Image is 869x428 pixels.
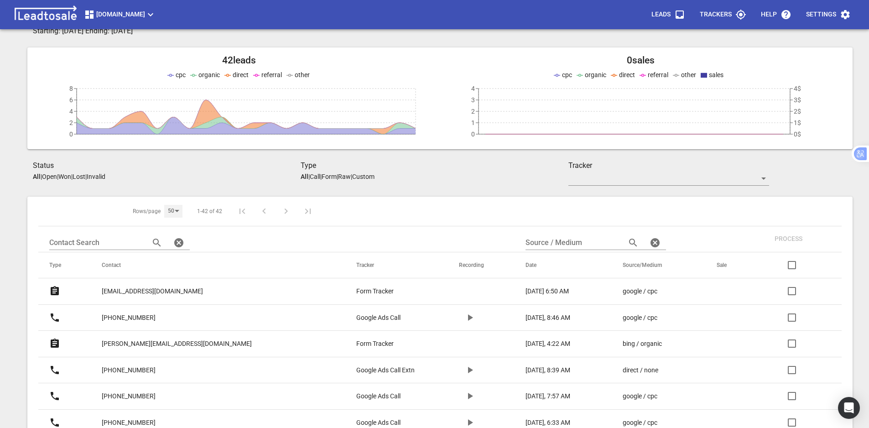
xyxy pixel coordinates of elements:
p: [DATE], 7:57 AM [526,391,570,401]
p: Settings [806,10,836,19]
span: | [308,173,310,180]
p: Won [58,173,71,180]
p: [PHONE_NUMBER] [102,418,156,428]
p: Call [310,173,320,180]
p: Google Ads Call [356,313,401,323]
a: Google Ads Call [356,313,422,323]
aside: All [301,173,308,180]
p: bing / organic [623,339,662,349]
span: other [295,71,310,78]
th: Tracker [345,252,448,278]
p: Custom [352,173,375,180]
p: Invalid [87,173,105,180]
p: Form [322,173,337,180]
p: direct / none [623,365,658,375]
p: [DATE], 4:22 AM [526,339,570,349]
span: cpc [562,71,572,78]
p: Open [42,173,57,180]
p: Trackers [700,10,732,19]
h3: Status [33,160,301,171]
svg: Call [49,417,60,428]
tspan: 2 [69,119,73,126]
p: [DATE], 8:39 AM [526,365,570,375]
span: sales [709,71,723,78]
a: google / cpc [623,287,681,296]
p: Raw [338,173,351,180]
a: Google Ads Call [356,418,422,428]
aside: All [33,173,41,180]
span: 1-42 of 42 [197,208,222,215]
tspan: 0$ [794,130,801,138]
th: Sale [706,252,756,278]
a: [DATE], 7:57 AM [526,391,586,401]
p: Google Ads Call [356,391,401,401]
tspan: 2$ [794,108,801,115]
p: google / cpc [623,418,657,428]
tspan: 1$ [794,119,801,126]
span: cpc [176,71,186,78]
span: | [320,173,322,180]
a: [PHONE_NUMBER] [102,385,156,407]
p: [PHONE_NUMBER] [102,365,156,375]
a: Form Tracker [356,287,422,296]
p: Form Tracker [356,287,394,296]
a: [DATE], 8:39 AM [526,365,586,375]
tspan: 3$ [794,96,801,104]
p: [DATE] 6:50 AM [526,287,569,296]
div: 50 [164,205,182,217]
h3: Starting: [DATE] Ending: [DATE] [33,26,702,37]
tspan: 2 [471,108,475,115]
span: organic [585,71,606,78]
p: [PERSON_NAME][EMAIL_ADDRESS][DOMAIN_NAME] [102,339,252,349]
p: [DATE], 8:46 AM [526,313,570,323]
a: Google Ads Call Extn [356,365,422,375]
a: Form Tracker [356,339,422,349]
tspan: 1 [471,119,475,126]
p: [PHONE_NUMBER] [102,391,156,401]
th: Source/Medium [612,252,706,278]
h3: Type [301,160,568,171]
span: | [57,173,58,180]
span: direct [233,71,249,78]
p: Leads [651,10,671,19]
h3: Tracker [568,160,769,171]
a: google / cpc [623,418,681,428]
p: Form Tracker [356,339,394,349]
span: referral [261,71,282,78]
svg: Call [49,365,60,376]
span: | [85,173,87,180]
a: google / cpc [623,313,681,323]
a: bing / organic [623,339,681,349]
a: [EMAIL_ADDRESS][DOMAIN_NAME] [102,280,203,303]
span: referral [648,71,668,78]
a: [DATE], 4:22 AM [526,339,586,349]
p: [PHONE_NUMBER] [102,313,156,323]
a: [PERSON_NAME][EMAIL_ADDRESS][DOMAIN_NAME] [102,333,252,355]
span: other [681,71,696,78]
p: Google Ads Call [356,418,401,428]
span: | [71,173,73,180]
p: google / cpc [623,287,657,296]
p: Lost [73,173,85,180]
p: Google Ads Call Extn [356,365,415,375]
span: direct [619,71,635,78]
button: [DOMAIN_NAME] [80,5,160,24]
h2: 42 leads [38,55,440,66]
span: Rows/page [133,208,161,215]
th: Date [515,252,612,278]
a: google / cpc [623,391,681,401]
th: Type [38,252,91,278]
tspan: 4$ [794,85,801,92]
p: Help [761,10,777,19]
p: google / cpc [623,391,657,401]
img: logo [11,5,80,24]
a: Google Ads Call [356,391,422,401]
span: | [351,173,352,180]
svg: Call [49,391,60,402]
th: Recording [448,252,515,278]
div: Open Intercom Messenger [838,397,860,419]
svg: Form [49,338,60,349]
a: [PHONE_NUMBER] [102,307,156,329]
tspan: 6 [69,96,73,104]
a: [DATE] 6:50 AM [526,287,586,296]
